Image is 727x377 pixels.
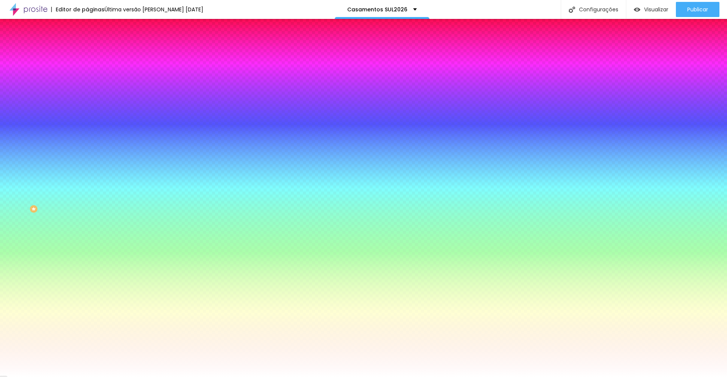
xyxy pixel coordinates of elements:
[51,7,105,12] div: Editor de páginas
[676,2,719,17] button: Publicar
[105,7,203,12] div: Última versão [PERSON_NAME] [DATE]
[626,2,676,17] button: Visualizar
[687,6,708,12] span: Publicar
[644,6,668,12] span: Visualizar
[347,7,407,12] p: Casamentos SUL2026
[569,6,575,13] img: Icone
[634,6,640,13] img: view-1.svg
